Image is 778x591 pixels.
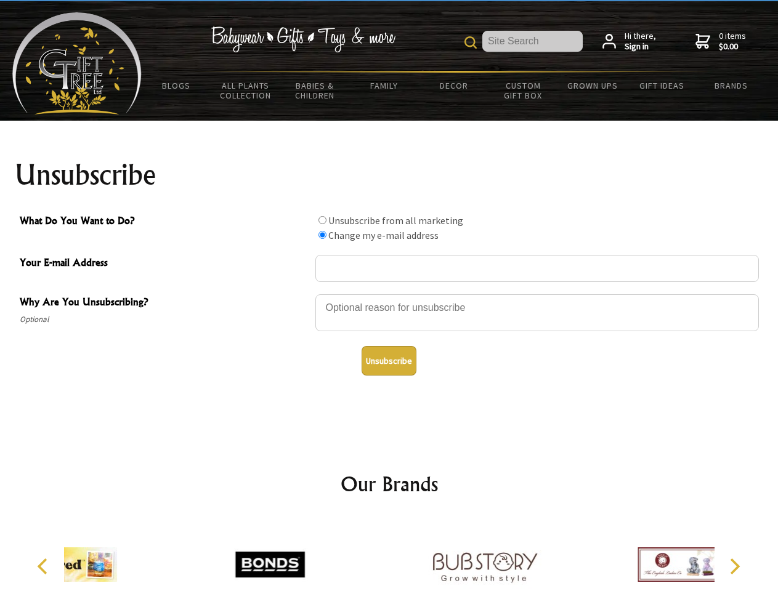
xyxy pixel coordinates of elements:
a: Grown Ups [557,73,627,98]
h2: Our Brands [25,469,754,499]
input: What Do You Want to Do? [318,216,326,224]
img: product search [464,36,477,49]
button: Unsubscribe [362,346,416,376]
a: BLOGS [142,73,211,98]
a: Brands [697,73,766,98]
a: Custom Gift Box [488,73,558,108]
img: Babyware - Gifts - Toys and more... [12,12,142,115]
input: Your E-mail Address [315,255,759,282]
a: Gift Ideas [627,73,697,98]
textarea: Why Are You Unsubscribing? [315,294,759,331]
span: Why Are You Unsubscribing? [20,294,309,312]
a: Babies & Children [280,73,350,108]
a: Decor [419,73,488,98]
button: Previous [31,553,58,580]
strong: Sign in [625,41,656,52]
label: Unsubscribe from all marketing [328,214,463,227]
span: What Do You Want to Do? [20,213,309,231]
input: What Do You Want to Do? [318,231,326,239]
a: Hi there,Sign in [602,31,656,52]
h1: Unsubscribe [15,160,764,190]
span: Hi there, [625,31,656,52]
strong: $0.00 [719,41,746,52]
a: 0 items$0.00 [695,31,746,52]
a: Family [350,73,419,98]
span: Your E-mail Address [20,255,309,273]
label: Change my e-mail address [328,229,439,241]
a: All Plants Collection [211,73,281,108]
button: Next [721,553,748,580]
span: Optional [20,312,309,327]
span: 0 items [719,30,746,52]
input: Site Search [482,31,583,52]
img: Babywear - Gifts - Toys & more [211,26,395,52]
